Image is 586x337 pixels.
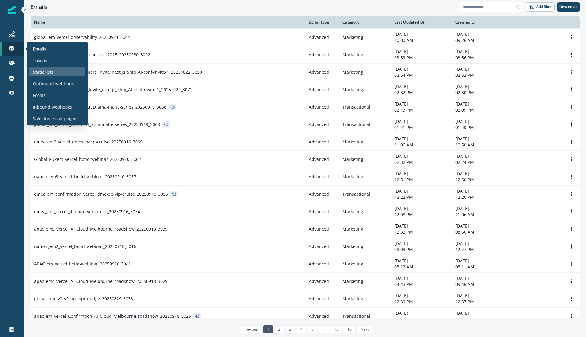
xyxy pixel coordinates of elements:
a: Next page [357,325,372,333]
button: Options [566,277,576,286]
p: [DATE] [394,31,448,37]
p: 02:32 PM [394,90,448,96]
a: Global_FUPem_vercel_botid-webinar_20250910_3062AdvancedMarketing[DATE]02:32 PM[DATE]02:24 PMOptions [31,150,580,168]
button: Options [566,33,576,42]
a: global_nur_v0_v0-prompt-nudge_20250829_3033AdvancedMarketing[DATE]12:39 PM[DATE]12:37 PMOptions [31,290,580,307]
div: Created On [455,20,509,25]
button: Options [566,190,576,199]
p: [DATE] [394,188,448,194]
p: [DATE] [394,153,448,159]
p: 12:39 PM [394,299,448,305]
a: apac_em_vercel_Confirmtion_AI_Cloud_Melbourne_roadshow_20250918_3025AdvancedTransactional[DATE]06... [31,307,580,325]
button: Options [566,102,576,112]
a: emea_em2_vercel_dmexco-vip-cruise_20250916_3069AdvancedMarketing[DATE]11:06 AM[DATE]10:50 AMOptions [31,133,580,150]
p: Add filter [536,5,552,9]
a: Inbound webhooks [29,102,85,111]
p: Tokens [33,57,47,64]
td: Transactional [339,185,391,203]
p: [DATE] [455,101,509,107]
button: Options [566,207,576,216]
button: Options [566,155,576,164]
td: Marketing [339,168,391,185]
td: Marketing [339,255,391,272]
td: Marketing [339,81,391,98]
button: Options [566,259,576,268]
a: emea_em_confirmation_vercel_dmexco-vip-cruise_20250916_3055AdvancedTransactional[DATE]12:22 PM[DA... [31,185,580,203]
button: Options [566,242,576,251]
td: Advanced [305,307,339,325]
p: Emails [33,46,46,52]
button: Options [566,68,576,77]
a: namer_em2_vercel_botid-webinar_20250910_3016AdvancedMarketing[DATE]03:03 PM[DATE]12:47 PMOptions [31,238,580,255]
a: apac_em5_vercel_AI_Cloud_Melbourne_roadshow_20250918_3039AdvancedMarketing[DATE]12:32 PM[DATE]08:... [31,220,580,238]
td: Advanced [305,150,339,168]
td: Advanced [305,220,339,238]
p: namer_em3_vercel_botid-webinar_20250910_3057 [34,174,136,180]
p: 09:46 AM [455,281,509,287]
p: global_em_vercel_WAITLIST_ama-malte-series_20250919_3068 [34,121,160,128]
td: Advanced [305,98,339,116]
td: Advanced [305,81,339,98]
p: 01:41 PM [394,124,448,131]
p: 12:50 PM [455,177,509,183]
p: [DATE] [455,223,509,229]
td: Advanced [305,272,339,290]
p: [DATE] [394,66,448,72]
div: Editor type [309,20,335,25]
p: 12:51 PM [394,177,448,183]
a: Forms [29,91,85,100]
div: Last Updated On [394,20,448,25]
td: Advanced [305,28,339,46]
p: [DATE] [455,136,509,142]
p: 12:37 PM [455,299,509,305]
p: 08:13 AM [394,264,448,270]
p: 12:20 PM [455,194,509,200]
button: Options [566,224,576,234]
a: global_em_vercel_WAITLIST_ama-malte-series_20250919_3068AdvancedTransactional[DATE]01:41 PM[DATE]... [31,116,580,133]
a: Jump forward [319,325,329,333]
p: [DATE] [394,275,448,281]
td: Advanced [305,255,339,272]
p: apac_em4_vercel_AI_Cloud_Melbourne_roadshow_20250918_3029 [34,278,168,284]
p: [DATE] [455,171,509,177]
p: [DATE] [394,206,448,212]
p: [DATE] [455,49,509,55]
p: apac_em5_vercel_AI_Cloud_Melbourne_roadshow_20250918_3039 [34,226,168,232]
td: Marketing [339,220,391,238]
td: Marketing [339,133,391,150]
img: Inflection [8,6,16,14]
p: 12:03 PM [394,212,448,218]
p: [DATE] [455,206,509,212]
a: apac_em4_vercel_AI_Cloud_Melbourne_roadshow_20250918_3029AdvancedMarketing[DATE]04:43 PM[DATE]09:... [31,272,580,290]
p: Inbound webhooks [33,104,72,110]
td: Advanced [305,238,339,255]
button: Options [566,85,576,94]
div: Category [342,20,387,25]
td: Advanced [305,185,339,203]
a: Emails [29,44,85,53]
a: Page 15 [331,325,342,333]
p: 03:03 PM [394,246,448,253]
a: global_em_vercel_Leaders_Invite_next.js_Ship_AI-conf-invite-1_20251022_3071AdvancedMarketing[DATE... [31,81,580,98]
td: Marketing [339,203,391,220]
p: namer_em2_vercel_botid-webinar_20250910_3016 [34,243,136,250]
a: Page 5 [308,325,317,333]
p: New email [559,5,577,9]
a: Static lists [29,67,85,76]
td: Marketing [339,272,391,290]
p: 11:06 AM [455,212,509,218]
p: [DATE] [394,83,448,90]
p: 08:50 AM [455,229,509,235]
p: [DATE] [455,153,509,159]
a: Page 4 [297,325,306,333]
a: namer_em3_vercel_botid-webinar_20250910_3057AdvancedMarketing[DATE]12:51 PM[DATE]12:50 PMOptions [31,168,580,185]
p: [DATE] [394,293,448,299]
button: New email [557,2,580,12]
td: Advanced [305,290,339,307]
p: 11:06 AM [394,142,448,148]
a: APAC_em_vercel_botid-webinar_20250910_3041AdvancedMarketing[DATE]08:13 AM[DATE]08:11 AMOptions [31,255,580,272]
p: [DATE] [394,101,448,107]
p: 02:32 PM [394,159,448,165]
p: 02:30 PM [455,90,509,96]
p: [DATE] [455,240,509,246]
